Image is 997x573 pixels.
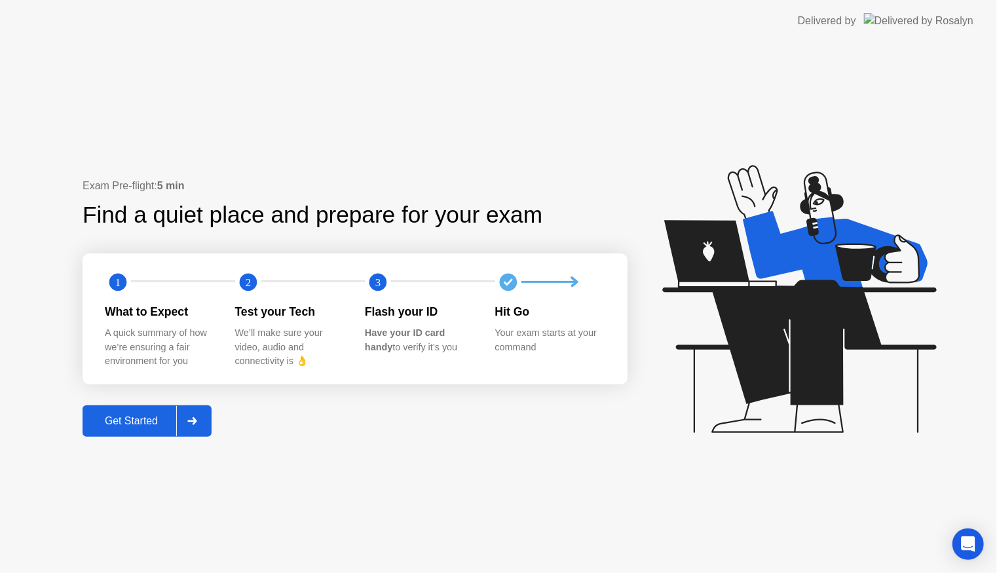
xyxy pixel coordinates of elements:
[365,303,474,320] div: Flash your ID
[245,276,250,288] text: 2
[157,180,185,191] b: 5 min
[83,178,628,194] div: Exam Pre-flight:
[798,13,856,29] div: Delivered by
[83,198,544,232] div: Find a quiet place and prepare for your exam
[235,303,345,320] div: Test your Tech
[375,276,381,288] text: 3
[365,327,445,352] b: Have your ID card handy
[495,326,605,354] div: Your exam starts at your command
[105,303,214,320] div: What to Expect
[495,303,605,320] div: Hit Go
[952,528,984,560] div: Open Intercom Messenger
[365,326,474,354] div: to verify it’s you
[235,326,345,369] div: We’ll make sure your video, audio and connectivity is 👌
[86,415,176,427] div: Get Started
[83,405,212,437] button: Get Started
[115,276,121,288] text: 1
[864,13,973,28] img: Delivered by Rosalyn
[105,326,214,369] div: A quick summary of how we’re ensuring a fair environment for you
